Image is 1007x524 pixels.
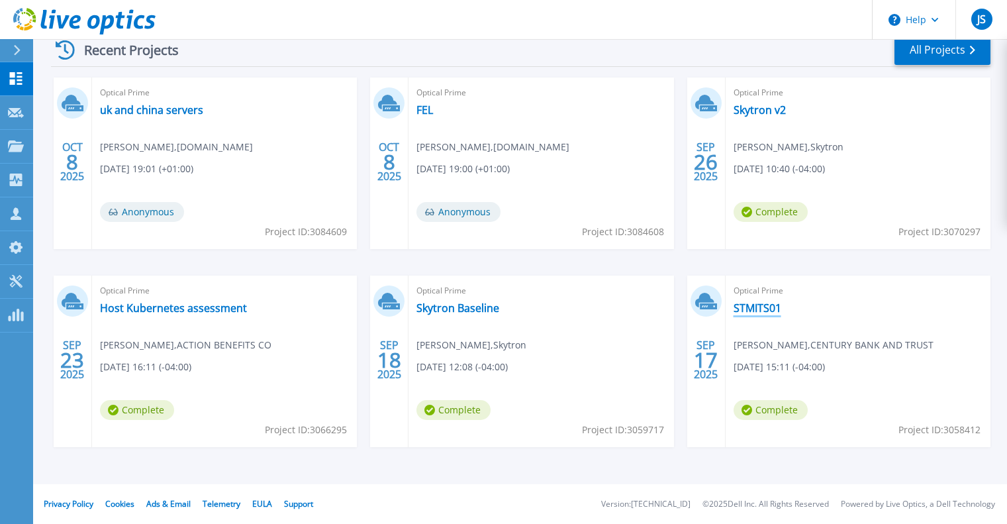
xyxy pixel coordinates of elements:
a: Support [284,498,313,509]
span: 17 [694,354,718,366]
div: OCT 2025 [377,138,402,186]
a: Skytron Baseline [416,301,499,315]
a: FEL [416,103,433,117]
span: Complete [734,400,808,420]
span: Optical Prime [100,85,349,100]
a: Privacy Policy [44,498,93,509]
span: [PERSON_NAME] , [DOMAIN_NAME] [416,140,569,154]
span: Anonymous [100,202,184,222]
span: [PERSON_NAME] , Skytron [734,140,843,154]
a: Telemetry [203,498,240,509]
span: Project ID: 3070297 [898,225,981,239]
span: [DATE] 19:01 (+01:00) [100,162,193,176]
div: SEP 2025 [60,336,85,384]
span: 18 [377,354,401,366]
span: [DATE] 16:11 (-04:00) [100,360,191,374]
span: Optical Prime [734,284,983,298]
a: Cookies [105,498,134,509]
span: [DATE] 10:40 (-04:00) [734,162,825,176]
li: Version: [TECHNICAL_ID] [601,500,691,509]
span: 8 [383,156,395,168]
span: Optical Prime [734,85,983,100]
div: SEP 2025 [693,138,718,186]
span: JS [977,14,986,25]
span: Project ID: 3084609 [265,225,347,239]
a: Host Kubernetes assessment [100,301,247,315]
span: Anonymous [416,202,501,222]
span: [PERSON_NAME] , CENTURY BANK AND TRUST [734,338,934,352]
span: Project ID: 3066295 [265,423,347,437]
a: Ads & Email [146,498,191,509]
a: STMITS01 [734,301,781,315]
a: EULA [252,498,272,509]
span: [DATE] 19:00 (+01:00) [416,162,510,176]
li: Powered by Live Optics, a Dell Technology [841,500,995,509]
span: [PERSON_NAME] , ACTION BENEFITS CO [100,338,271,352]
span: Optical Prime [100,284,349,298]
span: Project ID: 3084608 [582,225,664,239]
div: SEP 2025 [693,336,718,384]
div: Recent Projects [51,34,197,66]
a: Skytron v2 [734,103,786,117]
span: 26 [694,156,718,168]
a: All Projects [894,35,990,65]
span: Optical Prime [416,284,665,298]
span: Complete [416,400,491,420]
span: Complete [734,202,808,222]
span: [DATE] 15:11 (-04:00) [734,360,825,374]
div: OCT 2025 [60,138,85,186]
span: Optical Prime [416,85,665,100]
a: uk and china servers [100,103,203,117]
span: 8 [66,156,78,168]
li: © 2025 Dell Inc. All Rights Reserved [702,500,829,509]
span: [DATE] 12:08 (-04:00) [416,360,508,374]
span: Project ID: 3058412 [898,423,981,437]
span: [PERSON_NAME] , [DOMAIN_NAME] [100,140,253,154]
span: Complete [100,400,174,420]
div: SEP 2025 [377,336,402,384]
span: [PERSON_NAME] , Skytron [416,338,526,352]
span: Project ID: 3059717 [582,423,664,437]
span: 23 [60,354,84,366]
